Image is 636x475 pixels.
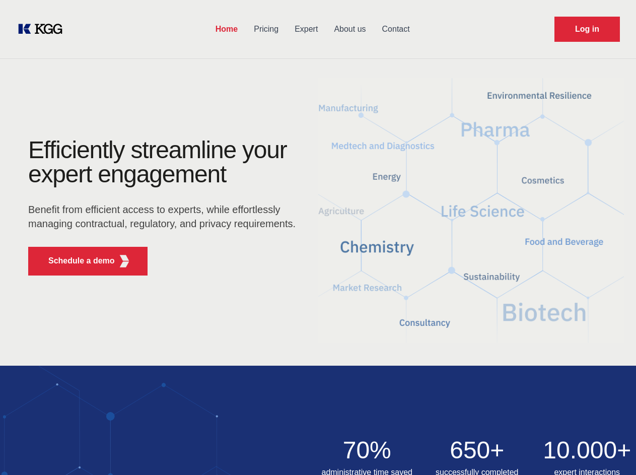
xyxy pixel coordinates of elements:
a: KOL Knowledge Platform: Talk to Key External Experts (KEE) [16,21,70,37]
a: Expert [287,16,326,42]
img: KGG Fifth Element RED [318,65,624,356]
a: Home [207,16,246,42]
p: Benefit from efficient access to experts, while effortlessly managing contractual, regulatory, an... [28,202,302,231]
h2: 650+ [428,438,526,462]
a: About us [326,16,374,42]
button: Schedule a demoKGG Fifth Element RED [28,247,148,276]
h1: Efficiently streamline your expert engagement [28,138,302,186]
img: KGG Fifth Element RED [118,255,131,267]
a: Request Demo [554,17,620,42]
p: Schedule a demo [48,255,115,267]
a: Pricing [246,16,287,42]
a: Contact [374,16,418,42]
h2: 70% [318,438,416,462]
